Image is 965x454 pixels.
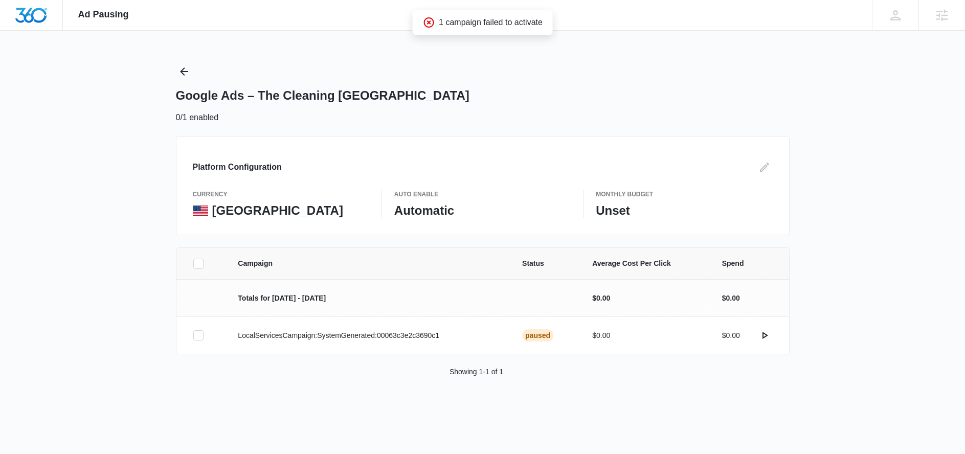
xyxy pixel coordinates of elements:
[756,327,773,344] button: actions.activate
[522,258,568,269] span: Status
[596,190,772,199] p: Monthly Budget
[238,293,498,304] p: Totals for [DATE] - [DATE]
[176,63,192,80] button: Back
[238,330,498,341] p: LocalServicesCampaign:SystemGenerated:00063c3e2c3690c1
[592,330,698,341] p: $0.00
[756,159,773,175] button: Edit
[722,330,740,341] p: $0.00
[522,329,553,342] div: Paused
[193,161,282,173] h3: Platform Configuration
[212,203,343,218] p: [GEOGRAPHIC_DATA]
[450,367,503,377] p: Showing 1-1 of 1
[394,190,571,199] p: Auto Enable
[722,293,740,304] p: $0.00
[78,9,129,20] span: Ad Pausing
[238,258,498,269] span: Campaign
[394,203,571,218] p: Automatic
[439,16,543,29] p: 1 campaign failed to activate
[722,258,773,269] span: Spend
[596,203,772,218] p: Unset
[193,190,369,199] p: currency
[176,111,219,124] p: 0/1 enabled
[176,88,469,103] h1: Google Ads – The Cleaning [GEOGRAPHIC_DATA]
[592,293,698,304] p: $0.00
[193,206,208,216] img: United States
[592,258,698,269] span: Average Cost Per Click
